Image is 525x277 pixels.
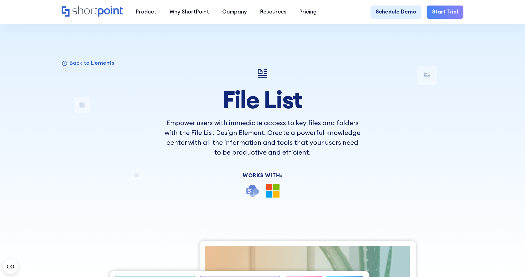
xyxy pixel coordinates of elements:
[69,59,114,66] p: Back to Elements
[164,87,361,113] h1: File List
[255,66,270,81] img: File List
[222,8,247,16] div: Company
[129,6,163,19] a: Product
[164,118,361,157] p: Empower users with immediate access to key files and folders with the File List Design Element. C...
[164,173,361,178] div: Works With:
[3,259,18,274] button: Open CMP widget
[260,8,287,16] div: Resources
[415,206,525,277] iframe: Chat Widget
[253,6,293,19] a: Resources
[163,6,216,19] a: Why ShortPoint
[293,6,323,19] a: Pricing
[62,59,114,66] a: Back to Elements
[169,8,209,16] div: Why ShortPoint
[266,184,280,198] img: Microsoft 365 logo
[427,6,463,19] a: Start Trial
[245,184,259,198] img: SharePoint icon
[215,6,253,19] a: Company
[62,6,123,17] a: Home
[371,6,421,19] a: Schedule Demo
[136,8,156,16] div: Product
[299,8,317,16] div: Pricing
